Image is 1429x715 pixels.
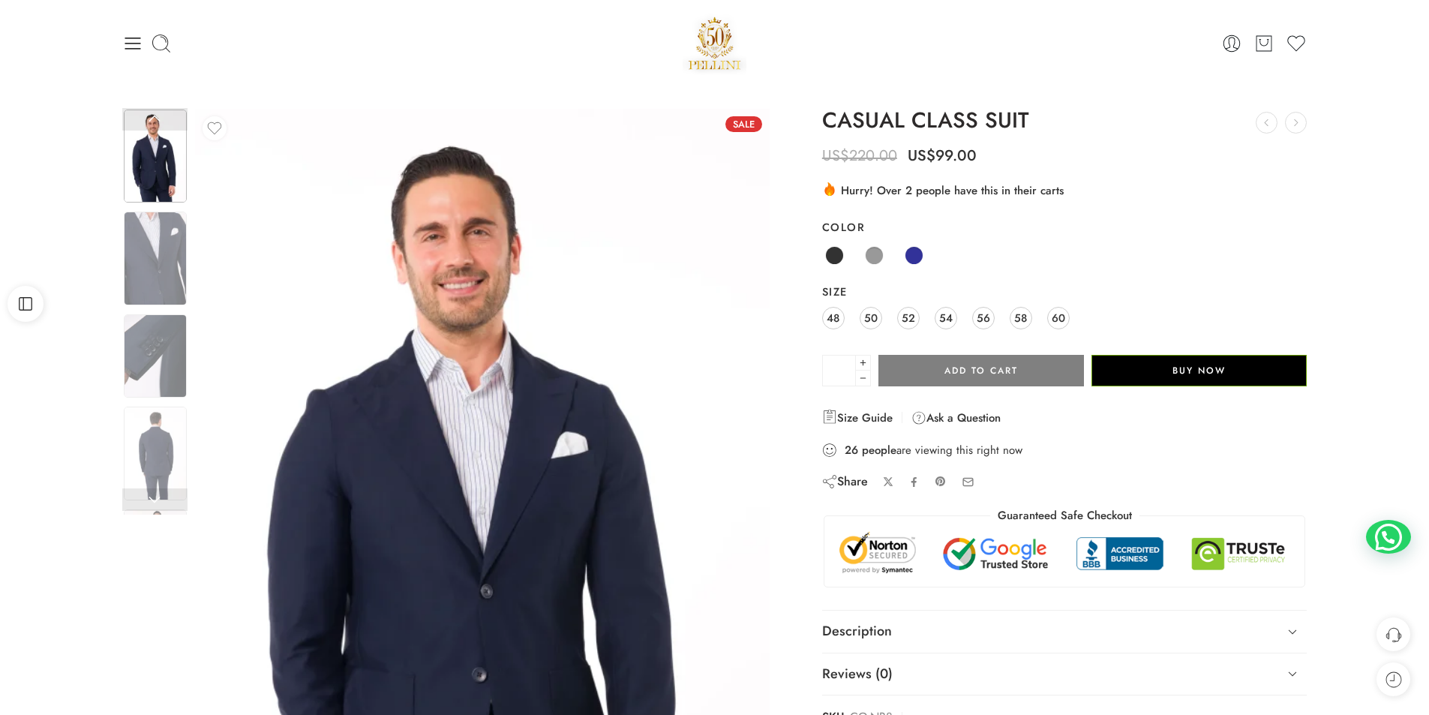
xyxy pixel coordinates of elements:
[911,409,1001,427] a: Ask a Question
[897,307,920,329] a: 52
[822,284,1307,299] label: Size
[908,145,935,167] span: US$
[822,145,849,167] span: US$
[822,307,845,329] a: 48
[822,653,1307,695] a: Reviews (0)
[683,11,747,75] a: Pellini -
[990,508,1139,524] legend: Guaranteed Safe Checkout
[845,443,858,458] strong: 26
[1253,33,1274,54] a: Cart
[864,308,878,328] span: 50
[1047,307,1070,329] a: 60
[908,476,920,488] a: Share on Facebook
[1091,355,1307,386] button: Buy Now
[124,314,187,398] img: co-nb8-scaled-1.webp
[939,308,953,328] span: 54
[124,407,187,500] img: co-nb8-scaled-1.webp
[1052,308,1065,328] span: 60
[836,531,1294,575] img: Trust
[878,355,1084,386] button: Add to cart
[908,145,977,167] bdi: 99.00
[935,307,957,329] a: 54
[883,476,894,488] a: Share on X
[124,110,187,203] img: co-nb8-scaled-1.webp
[725,116,762,132] span: Sale
[822,442,1307,458] div: are viewing this right now
[1014,308,1027,328] span: 58
[683,11,747,75] img: Pellini
[822,611,1307,653] a: Description
[827,308,839,328] span: 48
[822,409,893,427] a: Size Guide
[822,220,1307,235] label: Color
[1010,307,1032,329] a: 58
[935,476,947,488] a: Pin on Pinterest
[862,443,896,458] strong: people
[822,109,1307,133] h1: CASUAL CLASS SUIT
[1286,33,1307,54] a: Wishlist
[822,355,856,386] input: Product quantity
[822,145,897,167] bdi: 220.00
[860,307,882,329] a: 50
[977,308,990,328] span: 56
[1221,33,1242,54] a: Login / Register
[822,181,1307,199] div: Hurry! Over 2 people have this in their carts
[822,473,868,490] div: Share
[124,212,187,305] img: co-nb8-scaled-1.webp
[972,307,995,329] a: 56
[902,308,915,328] span: 52
[962,476,974,488] a: Email to your friends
